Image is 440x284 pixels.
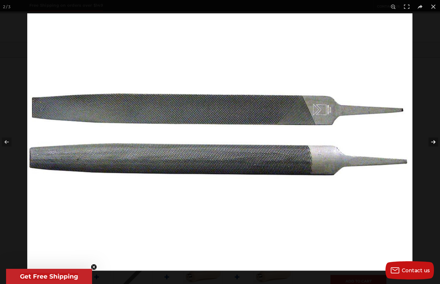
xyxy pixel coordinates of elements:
button: Close teaser [91,264,97,270]
span: Contact us [402,268,430,273]
img: Half_Round_File_Bastard_Cut__54925.1570197393.jpg [27,13,412,271]
span: Get Free Shipping [20,273,78,280]
button: Next (arrow right) [419,127,440,157]
div: Get Free ShippingClose teaser [6,269,92,284]
button: Contact us [385,261,434,279]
